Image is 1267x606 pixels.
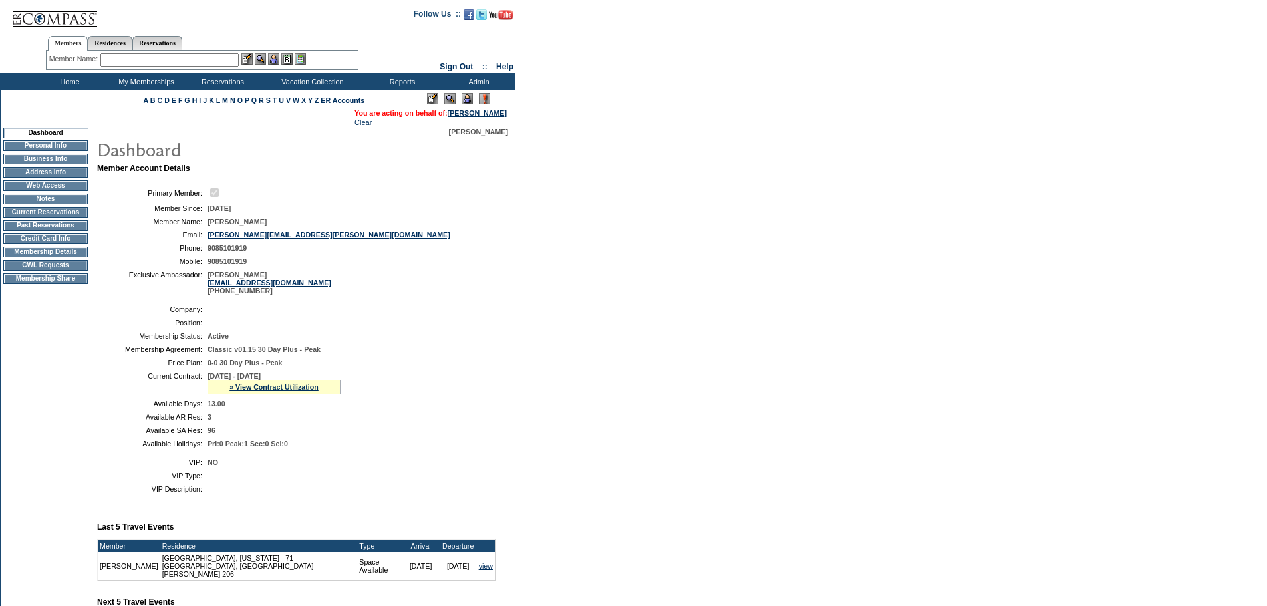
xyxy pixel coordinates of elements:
[208,372,261,380] span: [DATE] - [DATE]
[102,231,202,239] td: Email:
[184,96,190,104] a: G
[102,472,202,480] td: VIP Type:
[208,359,283,367] span: 0-0 30 Day Plus - Peak
[273,96,277,104] a: T
[268,53,279,65] img: Impersonate
[3,247,88,257] td: Membership Details
[293,96,299,104] a: W
[208,257,247,265] span: 9085101919
[102,271,202,295] td: Exclusive Ambassador:
[208,440,288,448] span: Pri:0 Peak:1 Sec:0 Sel:0
[462,93,473,104] img: Impersonate
[192,96,198,104] a: H
[237,96,243,104] a: O
[102,204,202,212] td: Member Since:
[144,96,148,104] a: A
[496,62,513,71] a: Help
[357,540,402,552] td: Type
[209,96,214,104] a: K
[479,93,490,104] img: Log Concern/Member Elevation
[464,9,474,20] img: Become our fan on Facebook
[464,13,474,21] a: Become our fan on Facebook
[88,36,132,50] a: Residences
[199,96,201,104] a: I
[208,271,331,295] span: [PERSON_NAME] [PHONE_NUMBER]
[164,96,170,104] a: D
[160,540,358,552] td: Residence
[208,204,231,212] span: [DATE]
[3,167,88,178] td: Address Info
[102,257,202,265] td: Mobile:
[489,10,513,20] img: Subscribe to our YouTube Channel
[414,8,461,24] td: Follow Us ::
[281,53,293,65] img: Reservations
[476,13,487,21] a: Follow us on Twitter
[489,13,513,21] a: Subscribe to our YouTube Channel
[402,552,440,580] td: [DATE]
[102,372,202,394] td: Current Contract:
[208,345,321,353] span: Classic v01.15 30 Day Plus - Peak
[279,96,284,104] a: U
[440,552,477,580] td: [DATE]
[102,186,202,199] td: Primary Member:
[183,73,259,90] td: Reservations
[229,383,319,391] a: » View Contract Utilization
[3,233,88,244] td: Credit Card Info
[102,359,202,367] td: Price Plan:
[102,400,202,408] td: Available Days:
[255,53,266,65] img: View
[259,73,362,90] td: Vacation Collection
[106,73,183,90] td: My Memberships
[208,426,215,434] span: 96
[208,413,211,421] span: 3
[3,180,88,191] td: Web Access
[48,36,88,51] a: Members
[208,458,218,466] span: NO
[49,53,100,65] div: Member Name:
[3,154,88,164] td: Business Info
[216,96,220,104] a: L
[308,96,313,104] a: Y
[3,260,88,271] td: CWL Requests
[440,62,473,71] a: Sign Out
[160,552,358,580] td: [GEOGRAPHIC_DATA], [US_STATE] - 71 [GEOGRAPHIC_DATA], [GEOGRAPHIC_DATA] [PERSON_NAME] 206
[150,96,156,104] a: B
[102,426,202,434] td: Available SA Res:
[251,96,257,104] a: Q
[222,96,228,104] a: M
[208,244,247,252] span: 9085101919
[208,218,267,226] span: [PERSON_NAME]
[208,279,331,287] a: [EMAIL_ADDRESS][DOMAIN_NAME]
[321,96,364,104] a: ER Accounts
[102,305,202,313] td: Company:
[479,562,493,570] a: view
[3,273,88,284] td: Membership Share
[98,540,160,552] td: Member
[3,128,88,138] td: Dashboard
[96,136,362,162] img: pgTtlDashboard.gif
[102,485,202,493] td: VIP Description:
[286,96,291,104] a: V
[3,140,88,151] td: Personal Info
[439,73,515,90] td: Admin
[266,96,271,104] a: S
[482,62,488,71] span: ::
[448,109,507,117] a: [PERSON_NAME]
[3,194,88,204] td: Notes
[295,53,306,65] img: b_calculator.gif
[102,345,202,353] td: Membership Agreement:
[132,36,182,50] a: Reservations
[102,319,202,327] td: Position:
[245,96,249,104] a: P
[102,332,202,340] td: Membership Status:
[102,218,202,226] td: Member Name:
[427,93,438,104] img: Edit Mode
[178,96,183,104] a: F
[3,220,88,231] td: Past Reservations
[98,552,160,580] td: [PERSON_NAME]
[97,522,174,531] b: Last 5 Travel Events
[208,332,229,340] span: Active
[30,73,106,90] td: Home
[440,540,477,552] td: Departure
[102,244,202,252] td: Phone:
